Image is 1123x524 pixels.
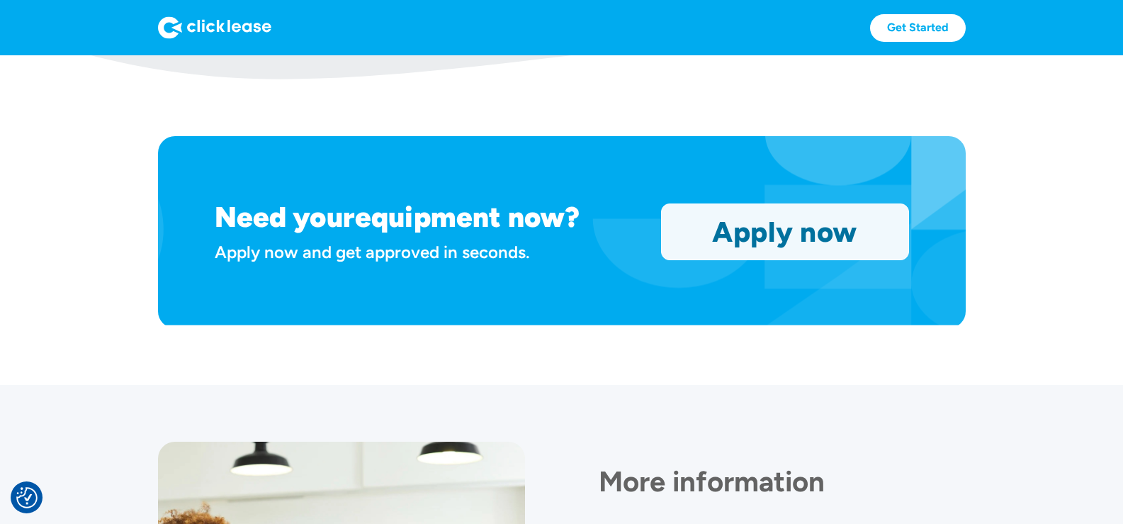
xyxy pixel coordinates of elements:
h1: equipment now? [355,200,580,234]
img: Revisit consent button [16,487,38,508]
div: Apply now and get approved in seconds. [215,240,644,264]
button: Consent Preferences [16,487,38,508]
a: Get Started [870,14,966,42]
h1: Need your [215,200,355,234]
a: Apply now [662,204,908,260]
img: Logo [158,16,271,39]
h1: More information [599,464,966,498]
